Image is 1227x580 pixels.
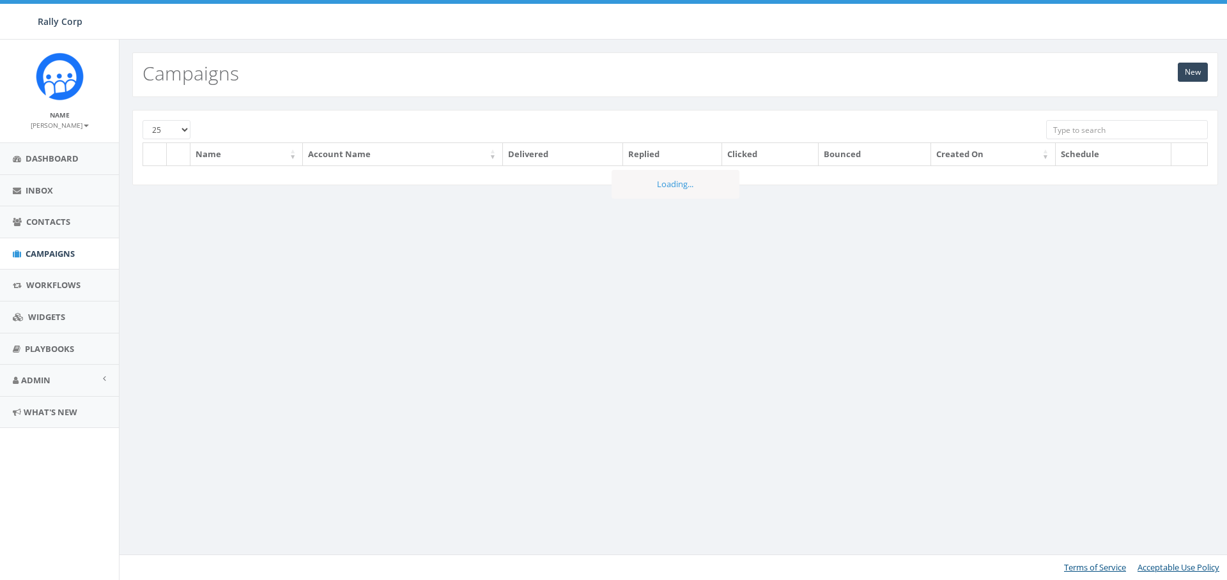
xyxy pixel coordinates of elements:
span: Rally Corp [38,15,82,27]
span: Inbox [26,185,53,196]
a: [PERSON_NAME] [31,119,89,130]
a: Acceptable Use Policy [1138,561,1219,573]
img: Icon_1.png [36,52,84,100]
div: Loading... [612,170,739,199]
th: Schedule [1056,143,1171,165]
h2: Campaigns [143,63,239,84]
span: What's New [24,406,77,418]
a: New [1178,63,1208,82]
th: Delivered [503,143,623,165]
small: [PERSON_NAME] [31,121,89,130]
span: Admin [21,374,50,386]
span: Workflows [26,279,81,291]
th: Clicked [722,143,818,165]
span: Dashboard [26,153,79,164]
th: Account Name [303,143,503,165]
span: Playbooks [25,343,74,355]
span: Widgets [28,311,65,323]
a: Terms of Service [1064,561,1126,573]
th: Bounced [819,143,931,165]
th: Name [190,143,303,165]
span: Contacts [26,216,70,227]
th: Created On [931,143,1056,165]
span: Campaigns [26,248,75,259]
small: Name [50,111,70,119]
input: Type to search [1046,120,1208,139]
th: Replied [623,143,722,165]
